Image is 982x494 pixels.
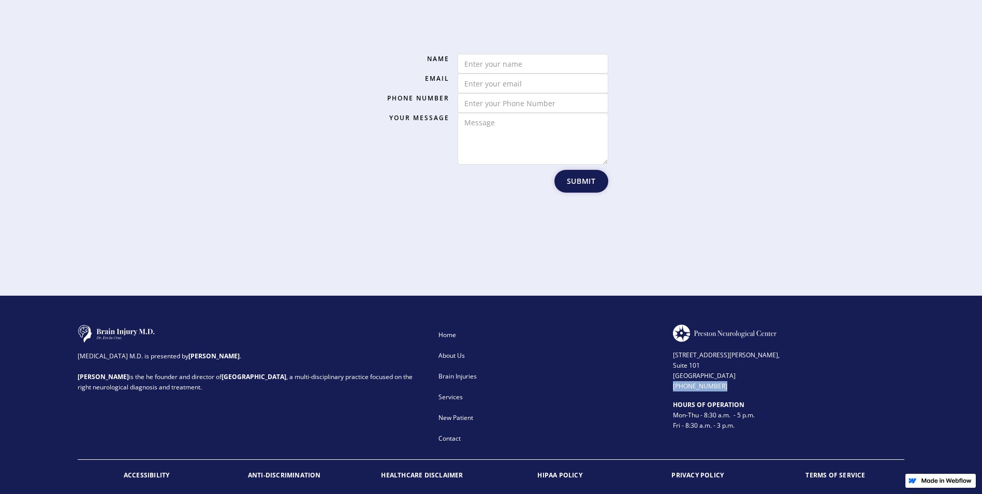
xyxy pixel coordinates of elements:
a: HIPAA POLICY [491,460,629,491]
label: Name [374,54,449,64]
div: New Patient [438,413,659,423]
form: Email Form [374,54,608,193]
div: [STREET_ADDRESS][PERSON_NAME], Suite 101 [GEOGRAPHIC_DATA] [PHONE_NUMBER] [673,342,904,391]
label: Your Message [374,113,449,123]
a: ANTI-DISCRIMINATION [215,460,353,491]
strong: [GEOGRAPHIC_DATA] [222,372,286,381]
div: About Us [438,351,659,361]
strong: HOURS OF OPERATION ‍ [673,400,744,409]
div: Contact [438,433,659,444]
a: TERMS OF SERVICE [767,460,904,491]
a: New Patient [433,408,665,428]
strong: TERMS OF SERVICE [805,471,865,480]
div: [MEDICAL_DATA] M.D. is presented by . is the he founder and director of , a multi-disciplinary pr... [78,343,425,393]
a: ACCESSIBILITY [78,460,215,491]
input: Submit [554,170,608,193]
input: Enter your name [458,54,608,74]
a: Brain Injuries [433,366,665,387]
input: Enter your email [458,74,608,93]
a: Contact [433,428,665,449]
a: PRIVACY POLICY [629,460,767,491]
strong: [PERSON_NAME] [188,352,240,360]
strong: ANTI-DISCRIMINATION [248,471,321,480]
a: About Us [433,345,665,366]
a: HEALTHCARE DISCLAIMER [353,460,491,491]
img: Made in Webflow [921,478,972,483]
input: Enter your Phone Number [458,93,608,113]
label: Phone Number [374,93,449,104]
div: Services [438,392,659,402]
div: Mon-Thu - 8:30 a.m. - 5 p.m. Fri - 8:30 a.m. - 3 p.m. [673,400,904,431]
strong: ACCESSIBILITY [124,471,170,480]
strong: HIPAA POLICY [537,471,582,480]
label: Email [374,74,449,84]
strong: HEALTHCARE DISCLAIMER [381,471,463,480]
div: Brain Injuries [438,371,659,382]
strong: [PERSON_NAME] [78,372,129,381]
a: Home [433,325,665,345]
div: Home [438,330,659,340]
strong: PRIVACY POLICY [671,471,724,480]
a: Services [433,387,665,408]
